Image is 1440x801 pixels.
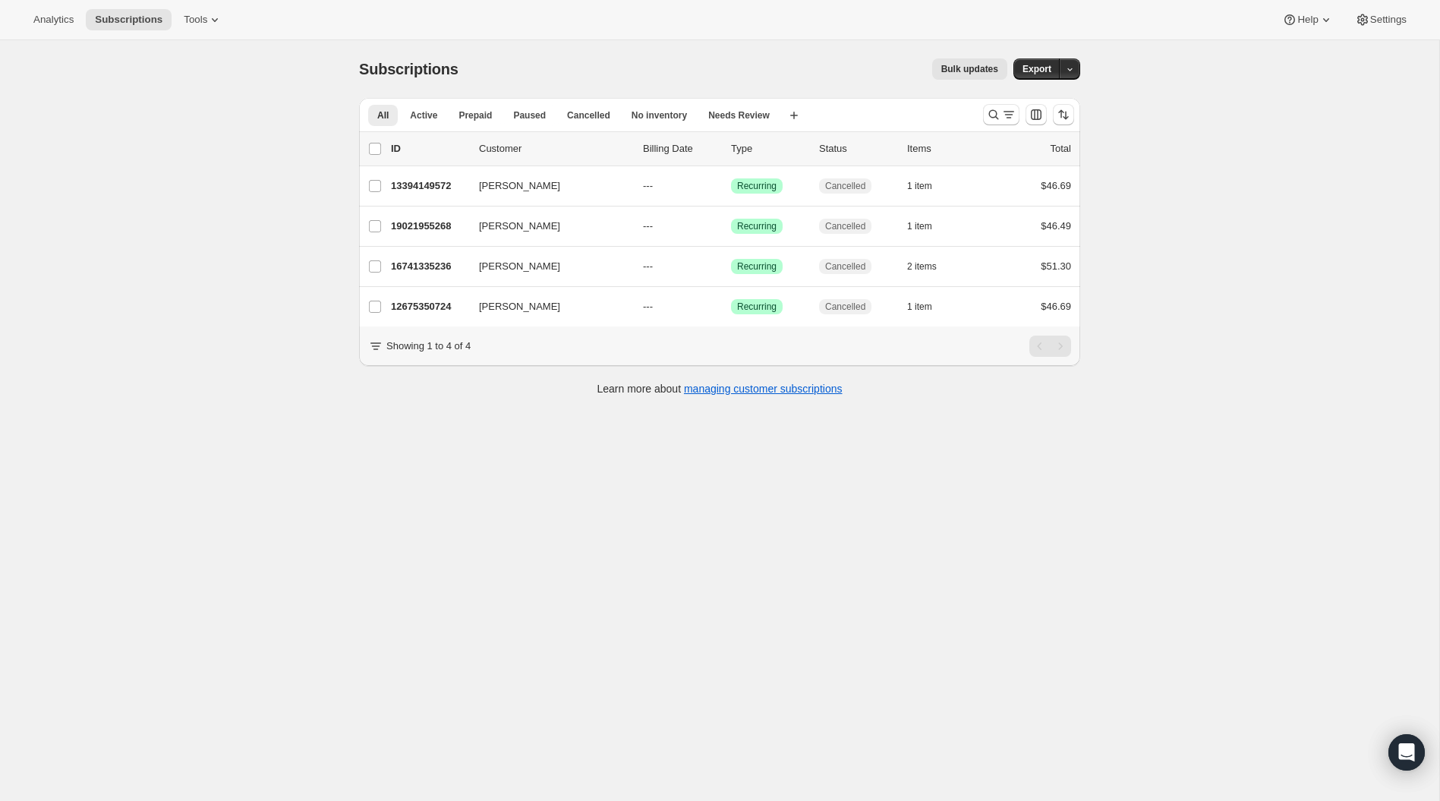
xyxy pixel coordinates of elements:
button: Help [1273,9,1342,30]
span: 1 item [907,301,932,313]
button: Bulk updates [932,58,1007,80]
span: Help [1297,14,1318,26]
button: [PERSON_NAME] [470,254,622,279]
span: --- [643,301,653,312]
span: Paused [513,109,546,121]
nav: Pagination [1029,336,1071,357]
button: Subscriptions [86,9,172,30]
button: 2 items [907,256,953,277]
span: 1 item [907,180,932,192]
span: No inventory [632,109,687,121]
p: Showing 1 to 4 of 4 [386,339,471,354]
span: Settings [1370,14,1407,26]
span: Recurring [737,180,777,192]
span: Recurring [737,301,777,313]
button: Customize table column order and visibility [1026,104,1047,125]
button: Settings [1346,9,1416,30]
span: Subscriptions [95,14,162,26]
p: 16741335236 [391,259,467,274]
div: 13394149572[PERSON_NAME]---SuccessRecurringCancelled1 item$46.69 [391,175,1071,197]
p: Learn more about [597,381,843,396]
p: Billing Date [643,141,719,156]
span: Needs Review [708,109,770,121]
span: Tools [184,14,207,26]
span: Bulk updates [941,63,998,75]
span: --- [643,260,653,272]
p: 19021955268 [391,219,467,234]
span: $46.69 [1041,180,1071,191]
span: $51.30 [1041,260,1071,272]
div: Items [907,141,983,156]
button: Export [1013,58,1060,80]
span: Cancelled [567,109,610,121]
span: Prepaid [458,109,492,121]
span: Export [1022,63,1051,75]
button: Search and filter results [983,104,1019,125]
button: Create new view [782,105,806,126]
span: $46.69 [1041,301,1071,312]
span: --- [643,180,653,191]
span: --- [643,220,653,232]
div: Type [731,141,807,156]
span: Recurring [737,260,777,273]
span: 1 item [907,220,932,232]
button: Analytics [24,9,83,30]
div: Open Intercom Messenger [1388,734,1425,771]
span: Recurring [737,220,777,232]
button: 1 item [907,175,949,197]
button: 1 item [907,216,949,237]
span: Active [410,109,437,121]
span: Cancelled [825,220,865,232]
span: [PERSON_NAME] [479,299,560,314]
div: 19021955268[PERSON_NAME]---SuccessRecurringCancelled1 item$46.49 [391,216,1071,237]
button: Tools [175,9,232,30]
span: [PERSON_NAME] [479,259,560,274]
p: ID [391,141,467,156]
p: Customer [479,141,631,156]
p: Status [819,141,895,156]
span: Cancelled [825,180,865,192]
span: $46.49 [1041,220,1071,232]
span: All [377,109,389,121]
span: 2 items [907,260,937,273]
button: [PERSON_NAME] [470,214,622,238]
p: 12675350724 [391,299,467,314]
button: Sort the results [1053,104,1074,125]
button: 1 item [907,296,949,317]
button: [PERSON_NAME] [470,295,622,319]
p: Total [1051,141,1071,156]
span: [PERSON_NAME] [479,178,560,194]
span: Cancelled [825,260,865,273]
div: IDCustomerBilling DateTypeStatusItemsTotal [391,141,1071,156]
a: managing customer subscriptions [684,383,843,395]
span: Analytics [33,14,74,26]
span: [PERSON_NAME] [479,219,560,234]
div: 12675350724[PERSON_NAME]---SuccessRecurringCancelled1 item$46.69 [391,296,1071,317]
p: 13394149572 [391,178,467,194]
span: Subscriptions [359,61,458,77]
span: Cancelled [825,301,865,313]
div: 16741335236[PERSON_NAME]---SuccessRecurringCancelled2 items$51.30 [391,256,1071,277]
button: [PERSON_NAME] [470,174,622,198]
